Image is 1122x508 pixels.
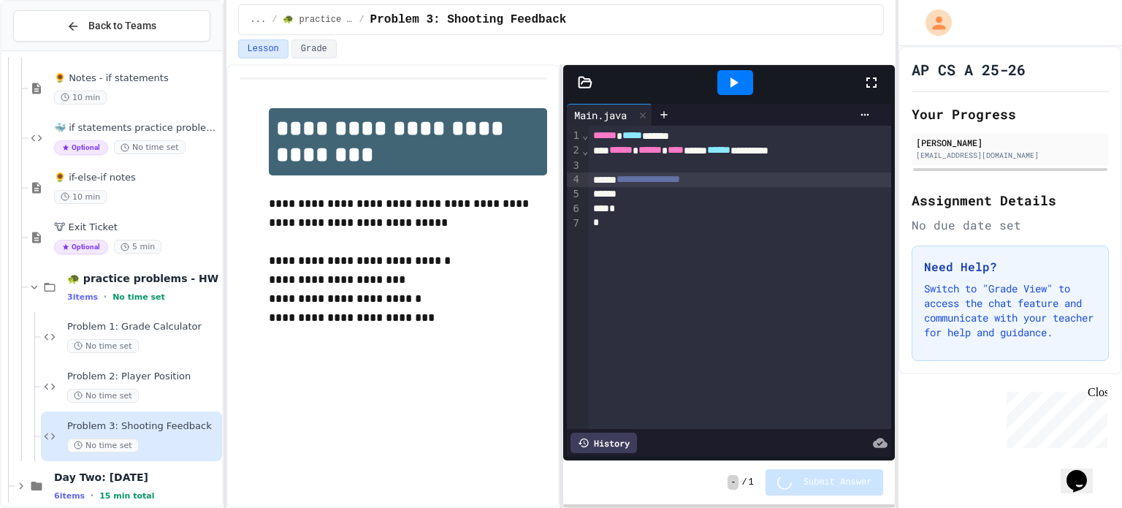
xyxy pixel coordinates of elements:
[67,420,219,433] span: Problem 3: Shooting Feedback
[238,39,289,58] button: Lesson
[54,471,219,484] span: Day Two: [DATE]
[99,491,154,501] span: 15 min total
[114,240,161,254] span: 5 min
[67,439,139,452] span: No time set
[104,291,107,303] span: •
[912,59,1026,80] h1: AP CS A 25-26
[567,187,581,202] div: 5
[804,477,872,488] span: Submit Answer
[581,145,589,156] span: Fold line
[54,172,219,184] span: 🌻 if-else-if notes
[91,490,93,501] span: •
[567,129,581,143] div: 1
[54,240,108,254] span: Optional
[67,272,219,285] span: 🐢 practice problems - HW
[67,371,219,383] span: Problem 2: Player Position
[570,433,637,453] div: History
[567,143,581,158] div: 2
[67,321,219,333] span: Problem 1: Grade Calculator
[251,14,267,26] span: ...
[67,292,98,302] span: 3 items
[567,216,581,231] div: 7
[54,491,85,501] span: 6 items
[283,14,353,26] span: 🐢 practice problems - HW
[916,136,1104,149] div: [PERSON_NAME]
[912,104,1109,124] h2: Your Progress
[924,258,1096,276] h3: Need Help?
[567,202,581,216] div: 6
[54,221,219,234] span: 🐮 Exit Ticket
[910,6,955,39] div: My Account
[88,18,156,34] span: Back to Teams
[272,14,277,26] span: /
[67,389,139,403] span: No time set
[54,190,107,204] span: 10 min
[67,339,139,353] span: No time set
[749,477,754,488] span: 1
[567,159,581,173] div: 3
[112,292,165,302] span: No time set
[291,39,337,58] button: Grade
[924,281,1096,340] p: Switch to "Grade View" to access the chat feature and communicate with your teacher for help and ...
[741,477,747,488] span: /
[54,122,219,134] span: 🐳 if statements practice problems
[916,150,1104,161] div: [EMAIL_ADDRESS][DOMAIN_NAME]
[54,91,107,105] span: 10 min
[54,140,108,155] span: Optional
[370,11,567,29] span: Problem 3: Shooting Feedback
[114,140,186,154] span: No time set
[1061,450,1107,493] iframe: chat widget
[912,190,1109,211] h2: Assignment Details
[581,129,589,141] span: Fold line
[728,475,739,490] span: -
[6,6,101,93] div: Chat with us now!Close
[359,14,364,26] span: /
[567,173,581,187] div: 4
[567,107,634,123] div: Main.java
[54,72,219,85] span: 🌻 Notes - if statements
[1001,386,1107,448] iframe: chat widget
[912,216,1109,234] div: No due date set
